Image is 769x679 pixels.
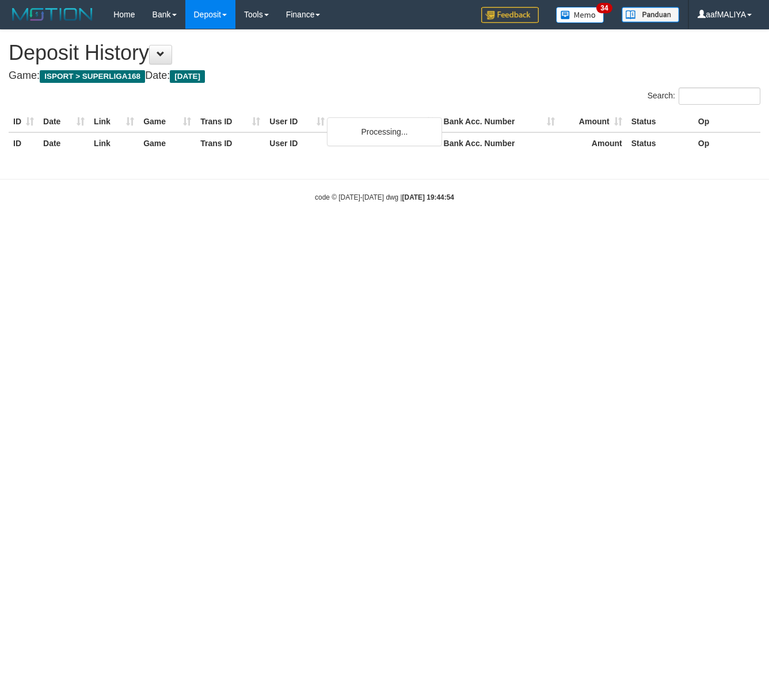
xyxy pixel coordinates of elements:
input: Search: [679,87,760,105]
div: Processing... [327,117,442,146]
th: Bank Acc. Number [439,111,559,132]
th: Op [694,132,760,154]
h1: Deposit History [9,41,760,64]
th: Date [39,111,89,132]
label: Search: [648,87,760,105]
span: 34 [596,3,612,13]
img: Button%20Memo.svg [556,7,604,23]
h4: Game: Date: [9,70,760,82]
span: ISPORT > SUPERLIGA168 [40,70,145,83]
th: Link [89,111,139,132]
strong: [DATE] 19:44:54 [402,193,454,201]
th: Amount [559,132,627,154]
th: Game [139,132,196,154]
th: ID [9,111,39,132]
th: Bank Acc. Name [329,111,439,132]
th: Link [89,132,139,154]
img: panduan.png [622,7,679,22]
th: Op [694,111,760,132]
img: MOTION_logo.png [9,6,96,23]
small: code © [DATE]-[DATE] dwg | [315,193,454,201]
th: Amount [559,111,627,132]
th: Bank Acc. Number [439,132,559,154]
th: Date [39,132,89,154]
th: ID [9,132,39,154]
img: Feedback.jpg [481,7,539,23]
th: Trans ID [196,132,265,154]
th: User ID [265,132,329,154]
span: [DATE] [170,70,205,83]
th: Status [627,132,694,154]
th: Trans ID [196,111,265,132]
th: Status [627,111,694,132]
th: Game [139,111,196,132]
th: User ID [265,111,329,132]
